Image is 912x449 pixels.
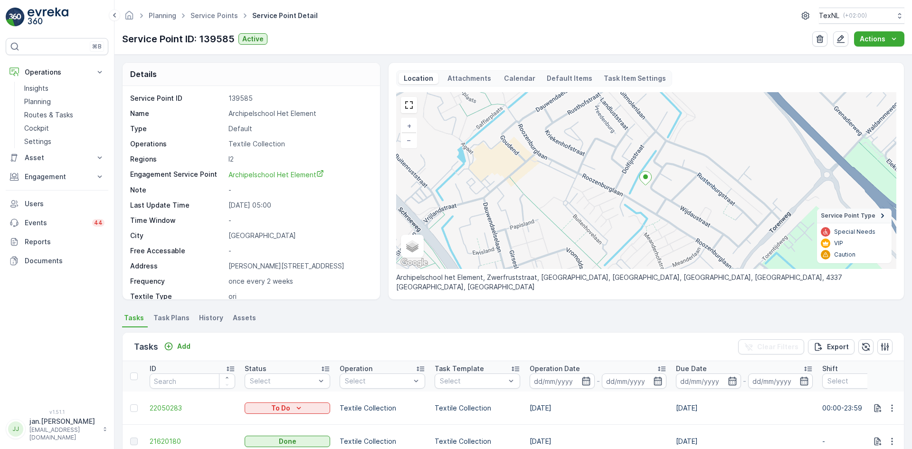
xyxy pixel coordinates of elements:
button: Active [238,33,267,45]
button: Add [160,341,194,352]
span: History [199,313,223,323]
input: dd/mm/yyyy [748,373,813,389]
p: Task Template [435,364,484,373]
p: once every 2 weeks [228,277,370,286]
p: Reports [25,237,104,247]
td: [DATE] [671,392,817,425]
p: - [228,216,370,225]
p: Clear Filters [757,342,798,352]
p: Special Needs [834,228,875,236]
span: Assets [233,313,256,323]
a: Settings [20,135,108,148]
p: Type [130,124,225,134]
span: v 1.51.1 [6,409,108,415]
a: Planning [20,95,108,108]
p: Tasks [134,340,158,353]
p: 44 [94,219,103,227]
a: Planning [149,11,176,19]
input: dd/mm/yyyy [530,373,595,389]
a: View Fullscreen [402,98,416,112]
p: Address [130,261,225,271]
p: Regions [130,154,225,164]
td: [DATE] [525,392,671,425]
div: Toggle Row Selected [130,404,138,412]
a: Zoom Out [402,133,416,147]
button: Operations [6,63,108,82]
a: Homepage [124,14,134,22]
p: Status [245,364,266,373]
p: Planning [24,97,51,106]
p: Operations [130,139,225,149]
p: ori [228,292,370,301]
input: Search [150,373,235,389]
p: Operation Date [530,364,580,373]
a: Reports [6,232,108,251]
p: jan.[PERSON_NAME] [29,417,98,426]
p: Name [130,109,225,118]
a: Cockpit [20,122,108,135]
p: Operations [25,67,89,77]
p: Textile Collection [340,437,425,446]
p: City [130,231,225,240]
p: Events [25,218,86,228]
p: Cockpit [24,124,49,133]
a: Routes & Tasks [20,108,108,122]
p: I2 [228,154,370,164]
div: JJ [8,421,23,437]
a: Archipelschool Het Element [228,170,370,180]
p: Service Point ID [130,94,225,103]
p: Due Date [676,364,707,373]
a: Insights [20,82,108,95]
p: Select [827,376,893,386]
p: Engagement Service Point [130,170,225,180]
img: Google [399,257,430,269]
p: Details [130,68,157,80]
button: Asset [6,148,108,167]
p: 139585 [228,94,370,103]
a: Layers [402,236,423,257]
p: Time Window [130,216,225,225]
p: Last Update Time [130,201,225,210]
p: ID [150,364,156,373]
p: Default Items [547,74,592,83]
p: Insights [24,84,48,93]
p: Select [440,376,505,386]
p: Default [228,124,370,134]
span: Archipelschool Het Element [228,171,324,179]
span: + [407,122,411,130]
p: - [743,375,746,387]
p: Done [279,437,296,446]
p: Routes & Tasks [24,110,73,120]
button: JJjan.[PERSON_NAME][EMAIL_ADDRESS][DOMAIN_NAME] [6,417,108,441]
a: 21620180 [150,437,235,446]
p: Active [242,34,264,44]
p: Select [345,376,410,386]
p: [PERSON_NAME][STREET_ADDRESS] [228,261,370,271]
p: Textile Collection [340,403,425,413]
p: Operation [340,364,372,373]
p: Shift [822,364,838,373]
p: [DATE] 05:00 [228,201,370,210]
p: Free Accessable [130,246,225,256]
p: Textile Collection [435,403,520,413]
a: Service Points [190,11,238,19]
img: logo [6,8,25,27]
button: Done [245,436,330,447]
p: ( +02:00 ) [843,12,867,19]
p: Users [25,199,104,209]
p: To Do [271,403,290,413]
span: Service Point Detail [250,11,320,20]
button: To Do [245,402,330,414]
p: Calendar [504,74,535,83]
p: Archipelschool het Element, Zwerfruststraat, [GEOGRAPHIC_DATA], [GEOGRAPHIC_DATA], [GEOGRAPHIC_DA... [396,273,896,292]
p: [EMAIL_ADDRESS][DOMAIN_NAME] [29,426,98,441]
p: Textile Type [130,292,225,301]
p: VIP [834,239,843,247]
span: 22050283 [150,403,235,413]
p: Export [827,342,849,352]
p: Documents [25,256,104,266]
p: Settings [24,137,51,146]
p: - [228,185,370,195]
a: Events44 [6,213,108,232]
p: Add [177,342,190,351]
